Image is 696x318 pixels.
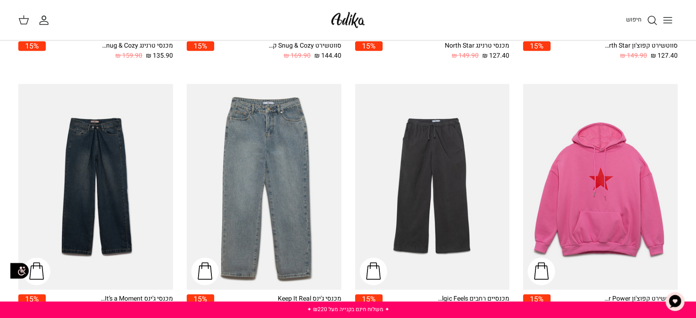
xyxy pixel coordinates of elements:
[18,41,46,51] span: 15%
[604,41,678,51] div: סווטשירט קפוצ'ון North Star אוברסייז
[18,41,46,61] a: 15%
[523,41,550,61] a: 15%
[436,294,509,304] div: מכנסיים רחבים Nostalgic Feels קורדרוי
[482,51,509,61] span: 127.40 ₪
[523,41,550,51] span: 15%
[7,258,32,283] img: accessibility_icon02.svg
[620,51,647,61] span: 149.90 ₪
[626,15,642,24] span: חיפוש
[146,51,173,61] span: 135.90 ₪
[307,305,389,313] a: ✦ משלוח חינם בקנייה מעל ₪220 ✦
[187,41,214,61] a: 15%
[38,15,53,26] a: החשבון שלי
[523,294,550,314] a: 15%
[268,41,341,51] div: סווטשירט Snug & Cozy קרופ
[355,294,383,314] a: 15%
[214,294,341,314] a: מכנסי ג'ינס Keep It Real 169.90 ₪ 199.90 ₪
[383,41,510,61] a: מכנסי טרנינג North Star 127.40 ₪ 149.90 ₪
[651,51,678,61] span: 127.40 ₪
[355,41,383,51] span: 15%
[523,294,550,304] span: 15%
[187,294,214,304] span: 15%
[284,51,311,61] span: 169.90 ₪
[626,15,658,26] a: חיפוש
[18,294,46,304] span: 15%
[100,294,173,304] div: מכנסי ג'ינס It’s a Moment גזרה רחבה | BAGGY
[214,41,341,61] a: סווטשירט Snug & Cozy קרופ 144.40 ₪ 169.90 ₪
[187,41,214,51] span: 15%
[661,288,689,315] button: צ'אט
[355,41,383,61] a: 15%
[187,294,214,314] a: 15%
[383,294,510,314] a: מכנסיים רחבים Nostalgic Feels קורדרוי 144.40 ₪ 169.90 ₪
[355,294,383,304] span: 15%
[436,41,509,51] div: מכנסי טרנינג North Star
[523,84,678,290] a: סווטשירט קפוצ'ון Star Power אוברסייז
[187,84,341,290] a: מכנסי ג'ינס Keep It Real
[550,41,678,61] a: סווטשירט קפוצ'ון North Star אוברסייז 127.40 ₪ 149.90 ₪
[314,51,341,61] span: 144.40 ₪
[18,84,173,290] a: מכנסי ג'ינס It’s a Moment גזרה רחבה | BAGGY
[18,294,46,314] a: 15%
[46,294,173,314] a: מכנסי ג'ינס It’s a Moment גזרה רחבה | BAGGY 195.40 ₪ 229.90 ₪
[355,84,510,290] a: מכנסיים רחבים Nostalgic Feels קורדרוי
[100,41,173,51] div: מכנסי טרנינג Snug & Cozy גזרה משוחררת
[329,9,367,31] img: Adika IL
[604,294,678,304] div: סווטשירט קפוצ'ון Star Power אוברסייז
[550,294,678,314] a: סווטשירט קפוצ'ון Star Power אוברסייז 127.40 ₪ 149.90 ₪
[658,10,678,30] button: Toggle menu
[115,51,142,61] span: 159.90 ₪
[268,294,341,304] div: מכנסי ג'ינס Keep It Real
[46,41,173,61] a: מכנסי טרנינג Snug & Cozy גזרה משוחררת 135.90 ₪ 159.90 ₪
[452,51,479,61] span: 149.90 ₪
